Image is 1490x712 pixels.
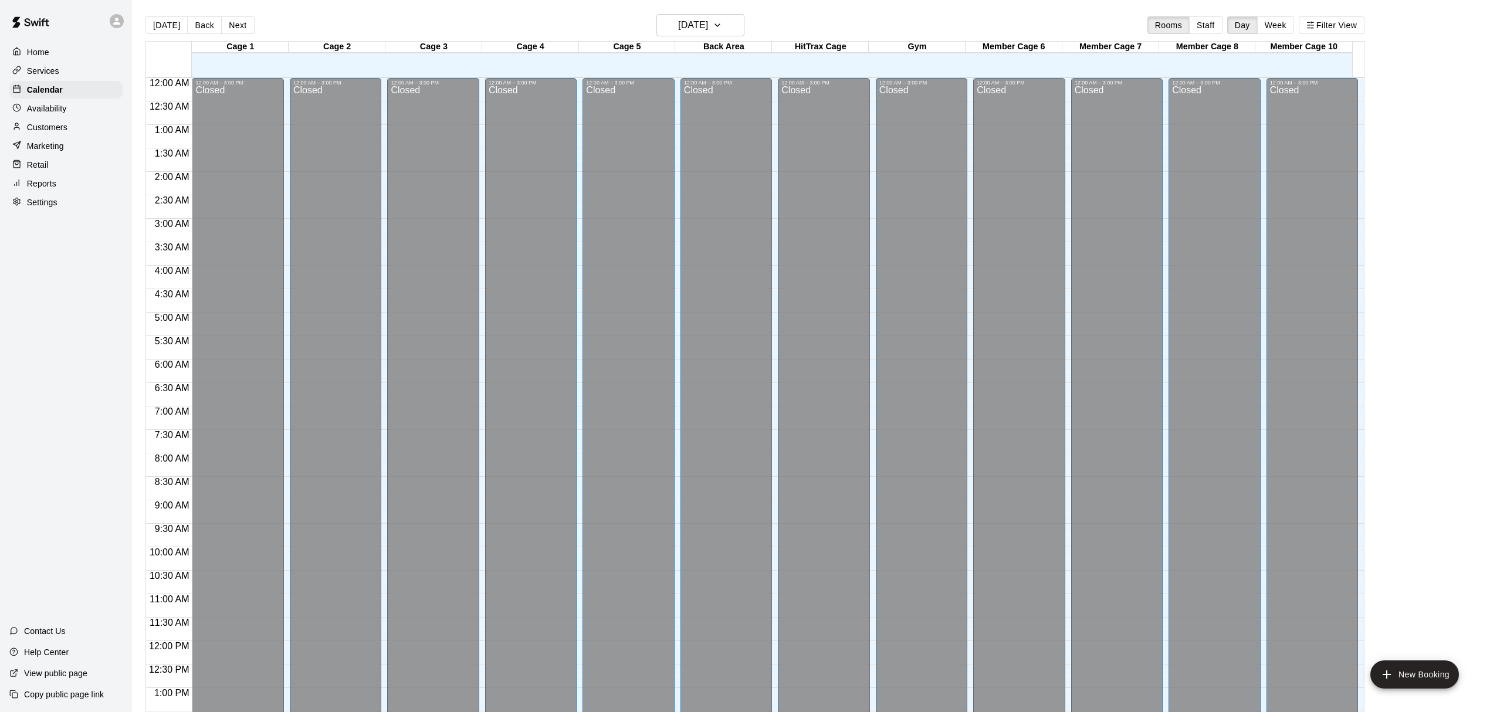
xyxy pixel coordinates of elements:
p: Retail [27,159,49,171]
a: Customers [9,118,123,136]
span: 5:00 AM [152,313,192,323]
a: Home [9,43,123,61]
button: Rooms [1147,16,1190,34]
span: 9:00 AM [152,500,192,510]
span: 10:00 AM [147,547,192,557]
div: Member Cage 10 [1255,42,1352,53]
span: 6:30 AM [152,383,192,393]
span: 8:30 AM [152,477,192,487]
a: Settings [9,194,123,211]
div: 12:00 AM – 3:00 PM [977,80,1061,86]
p: Marketing [27,140,64,152]
p: Settings [27,196,57,208]
span: 11:30 AM [147,618,192,628]
h6: [DATE] [678,17,708,33]
p: Services [27,65,59,77]
span: 3:30 AM [152,242,192,252]
div: Cage 5 [579,42,676,53]
div: Cage 3 [385,42,482,53]
a: Services [9,62,123,80]
span: 12:00 PM [146,641,192,651]
a: Retail [9,156,123,174]
p: Contact Us [24,625,66,637]
span: 1:00 AM [152,125,192,135]
span: 1:00 PM [151,688,192,698]
span: 7:00 AM [152,406,192,416]
span: 3:00 AM [152,219,192,229]
span: 10:30 AM [147,571,192,581]
div: 12:00 AM – 3:00 PM [586,80,670,86]
span: 12:00 AM [147,78,192,88]
a: Marketing [9,137,123,155]
div: 12:00 AM – 3:00 PM [391,80,475,86]
button: Day [1227,16,1258,34]
p: Home [27,46,49,58]
div: Cage 4 [482,42,579,53]
div: Member Cage 6 [966,42,1062,53]
span: 2:00 AM [152,172,192,182]
div: Member Cage 7 [1062,42,1159,53]
div: Cage 2 [289,42,385,53]
div: 12:00 AM – 3:00 PM [879,80,964,86]
span: 4:00 AM [152,266,192,276]
button: add [1370,660,1459,689]
div: 12:00 AM – 3:00 PM [195,80,280,86]
div: 12:00 AM – 3:00 PM [781,80,866,86]
p: Calendar [27,84,63,96]
span: 12:30 PM [146,664,192,674]
div: Cage 1 [192,42,289,53]
button: Back [187,16,222,34]
span: 8:00 AM [152,453,192,463]
button: Staff [1189,16,1223,34]
div: 12:00 AM – 3:00 PM [489,80,573,86]
button: [DATE] [145,16,188,34]
div: Gym [869,42,966,53]
div: Back Area [675,42,772,53]
div: 12:00 AM – 3:00 PM [293,80,378,86]
button: Filter View [1299,16,1364,34]
div: 12:00 AM – 3:00 PM [1075,80,1159,86]
div: Member Cage 8 [1159,42,1256,53]
span: 11:00 AM [147,594,192,604]
span: 2:30 AM [152,195,192,205]
span: 7:30 AM [152,430,192,440]
a: Availability [9,100,123,117]
span: 5:30 AM [152,336,192,346]
div: 12:00 AM – 3:00 PM [684,80,768,86]
div: HitTrax Cage [772,42,869,53]
div: 12:00 AM – 3:00 PM [1172,80,1257,86]
span: 6:00 AM [152,360,192,369]
a: Reports [9,175,123,192]
p: Help Center [24,646,69,658]
a: Calendar [9,81,123,99]
div: 12:00 AM – 3:00 PM [1270,80,1354,86]
p: Copy public page link [24,689,104,700]
span: 9:30 AM [152,524,192,534]
p: Reports [27,178,56,189]
p: Availability [27,103,67,114]
button: Week [1257,16,1294,34]
button: Next [221,16,254,34]
p: View public page [24,667,87,679]
span: 4:30 AM [152,289,192,299]
p: Customers [27,121,67,133]
span: 12:30 AM [147,101,192,111]
button: [DATE] [656,14,744,36]
span: 1:30 AM [152,148,192,158]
